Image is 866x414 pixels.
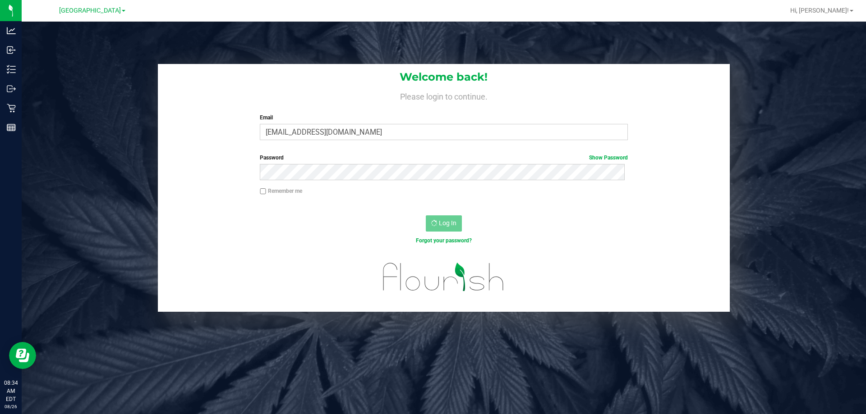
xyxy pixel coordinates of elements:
label: Email [260,114,627,122]
inline-svg: Inventory [7,65,16,74]
label: Remember me [260,187,302,195]
img: flourish_logo.svg [372,254,515,300]
span: Password [260,155,284,161]
p: 08/26 [4,403,18,410]
span: Log In [439,219,456,227]
inline-svg: Outbound [7,84,16,93]
a: Forgot your password? [416,237,472,244]
a: Show Password [589,155,628,161]
iframe: Resource center [9,342,36,369]
span: [GEOGRAPHIC_DATA] [59,7,121,14]
h4: Please login to continue. [158,90,730,101]
inline-svg: Analytics [7,26,16,35]
inline-svg: Inbound [7,45,16,55]
button: Log In [426,215,462,232]
inline-svg: Reports [7,123,16,132]
p: 08:34 AM EDT [4,379,18,403]
inline-svg: Retail [7,104,16,113]
input: Remember me [260,188,266,195]
h1: Welcome back! [158,71,730,83]
span: Hi, [PERSON_NAME]! [790,7,849,14]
